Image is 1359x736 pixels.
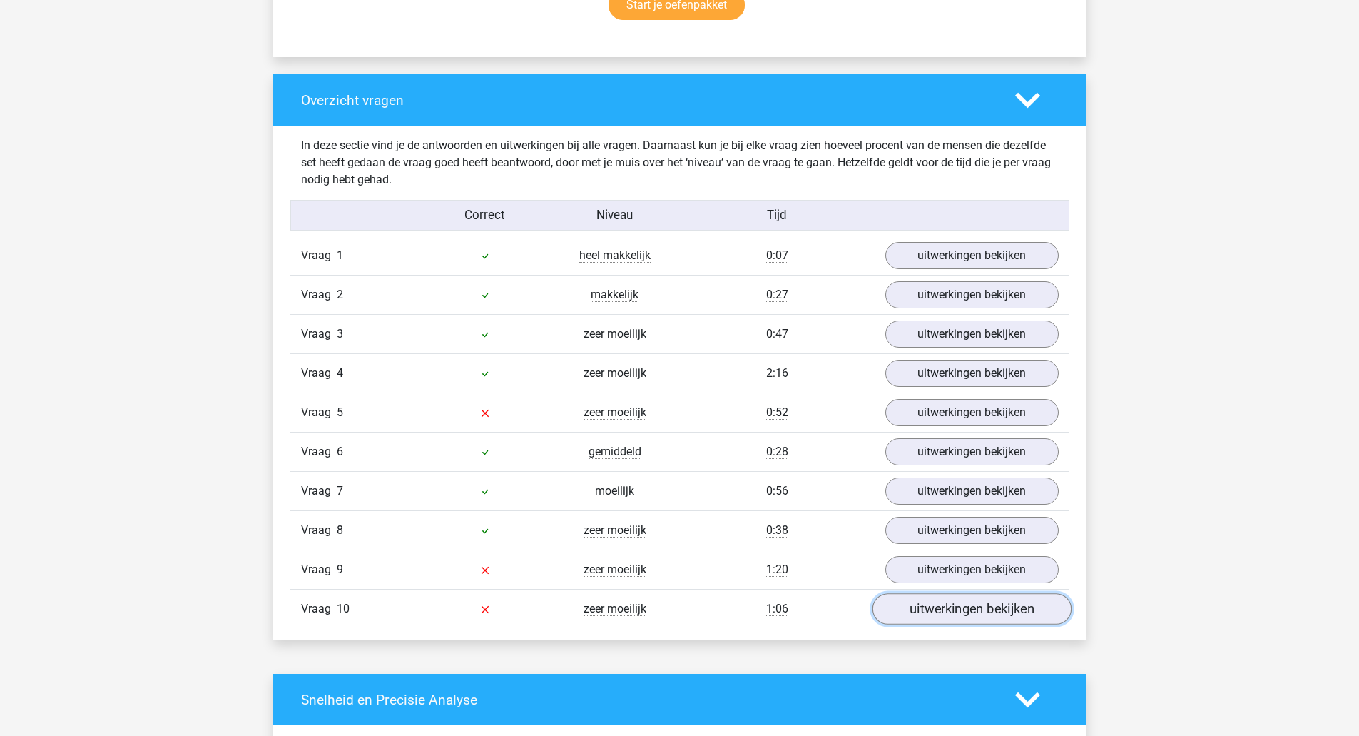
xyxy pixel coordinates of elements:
span: heel makkelijk [579,248,651,263]
span: 4 [337,366,343,380]
div: Niveau [550,206,680,224]
span: zeer moeilijk [584,563,646,577]
span: Vraag [301,483,337,500]
span: Vraag [301,561,337,578]
div: Tijd [679,206,874,224]
span: 9 [337,563,343,576]
span: Vraag [301,600,337,617]
span: 1:06 [766,602,788,616]
span: 0:07 [766,248,788,263]
div: In deze sectie vind je de antwoorden en uitwerkingen bij alle vragen. Daarnaast kun je bij elke v... [290,137,1069,188]
span: 0:38 [766,523,788,538]
span: 3 [337,327,343,341]
div: Correct [420,206,550,224]
span: Vraag [301,404,337,421]
span: zeer moeilijk [584,366,646,380]
span: 6 [337,445,343,458]
a: uitwerkingen bekijken [885,242,1059,269]
span: Vraag [301,522,337,539]
span: zeer moeilijk [584,602,646,616]
a: uitwerkingen bekijken [885,517,1059,544]
span: zeer moeilijk [584,327,646,341]
span: 10 [337,602,350,615]
span: 0:27 [766,288,788,302]
span: 1 [337,248,343,262]
span: 7 [337,484,343,498]
span: 2:16 [766,366,788,380]
a: uitwerkingen bekijken [885,321,1059,348]
span: makkelijk [591,288,638,302]
span: zeer moeilijk [584,523,646,538]
span: 0:56 [766,484,788,498]
span: Vraag [301,365,337,382]
span: 0:28 [766,445,788,459]
span: moeilijk [595,484,634,498]
span: Vraag [301,326,337,343]
a: uitwerkingen bekijken [885,438,1059,465]
span: 2 [337,288,343,301]
a: uitwerkingen bekijken [885,281,1059,308]
span: zeer moeilijk [584,405,646,420]
span: 8 [337,523,343,537]
a: uitwerkingen bekijken [885,360,1059,387]
span: 5 [337,405,343,419]
span: Vraag [301,286,337,303]
a: uitwerkingen bekijken [872,594,1071,625]
h4: Snelheid en Precisie Analyse [301,692,994,708]
a: uitwerkingen bekijken [885,556,1059,583]
span: 0:52 [766,405,788,420]
a: uitwerkingen bekijken [885,478,1059,505]
a: uitwerkingen bekijken [885,399,1059,426]
h4: Overzicht vragen [301,92,994,109]
span: gemiddeld [589,445,641,459]
span: Vraag [301,443,337,460]
span: Vraag [301,247,337,264]
span: 0:47 [766,327,788,341]
span: 1:20 [766,563,788,577]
